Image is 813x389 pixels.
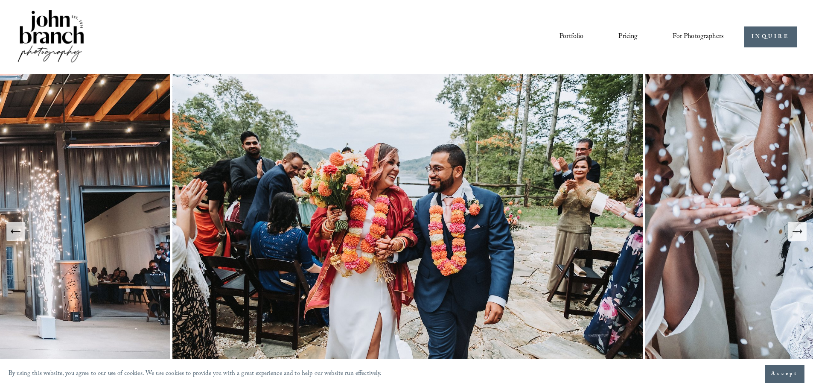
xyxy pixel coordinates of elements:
[9,368,382,380] p: By using this website, you agree to our use of cookies. We use cookies to provide you with a grea...
[6,222,25,241] button: Previous Slide
[16,8,85,66] img: John Branch IV Photography
[788,222,807,241] button: Next Slide
[744,26,797,47] a: INQUIRE
[771,370,798,378] span: Accept
[673,30,724,44] span: For Photographers
[673,29,724,44] a: folder dropdown
[765,365,804,383] button: Accept
[559,29,583,44] a: Portfolio
[172,74,645,389] img: Breathtaking Mountain Top Wedding Photography in Nantahala, NC
[618,29,638,44] a: Pricing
